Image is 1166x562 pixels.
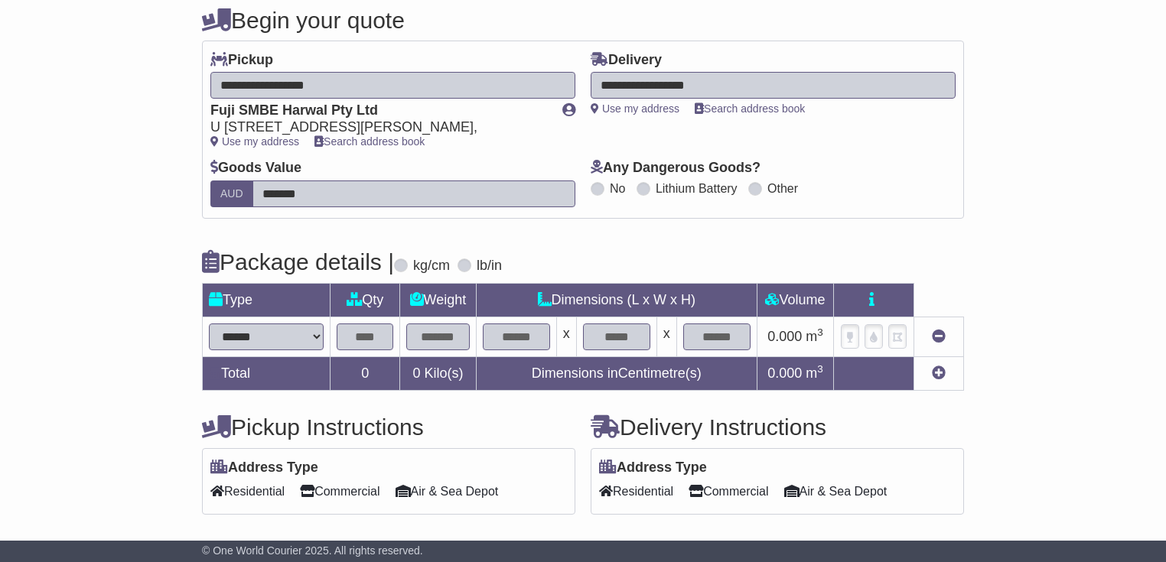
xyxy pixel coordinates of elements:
[314,135,425,148] a: Search address book
[817,363,823,375] sup: 3
[202,414,575,440] h4: Pickup Instructions
[202,544,423,557] span: © One World Courier 2025. All rights reserved.
[210,135,299,148] a: Use my address
[599,479,673,503] span: Residential
[210,160,301,177] label: Goods Value
[400,283,476,317] td: Weight
[610,181,625,196] label: No
[599,460,707,476] label: Address Type
[331,356,400,390] td: 0
[806,365,823,381] span: m
[477,258,502,275] label: lb/in
[767,181,798,196] label: Other
[757,283,833,317] td: Volume
[210,460,318,476] label: Address Type
[412,365,420,381] span: 0
[591,102,679,115] a: Use my address
[202,8,964,33] h4: Begin your quote
[817,326,823,338] sup: 3
[476,356,757,390] td: Dimensions in Centimetre(s)
[210,52,273,69] label: Pickup
[400,356,476,390] td: Kilo(s)
[556,317,576,356] td: x
[656,317,676,356] td: x
[476,283,757,317] td: Dimensions (L x W x H)
[767,365,802,381] span: 0.000
[202,249,394,275] h4: Package details |
[413,258,450,275] label: kg/cm
[210,180,253,207] label: AUD
[203,283,331,317] td: Type
[396,479,499,503] span: Air & Sea Depot
[210,119,547,136] div: U [STREET_ADDRESS][PERSON_NAME],
[932,329,946,344] a: Remove this item
[210,479,285,503] span: Residential
[203,356,331,390] td: Total
[591,160,761,177] label: Any Dangerous Goods?
[591,414,964,440] h4: Delivery Instructions
[695,102,805,115] a: Search address book
[932,365,946,381] a: Add new item
[656,181,738,196] label: Lithium Battery
[331,283,400,317] td: Qty
[689,479,768,503] span: Commercial
[806,329,823,344] span: m
[767,329,802,344] span: 0.000
[300,479,379,503] span: Commercial
[784,479,888,503] span: Air & Sea Depot
[591,52,662,69] label: Delivery
[210,102,547,119] div: Fuji SMBE Harwal Pty Ltd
